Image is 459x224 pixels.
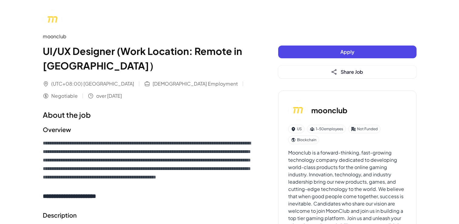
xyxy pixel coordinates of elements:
span: [DEMOGRAPHIC_DATA] Employment [153,80,238,87]
h1: UI/UX Designer (Work Location: Remote in [GEOGRAPHIC_DATA]） [43,44,254,73]
span: over [DATE] [96,92,122,100]
button: Apply [278,46,417,58]
img: mo [43,10,62,29]
div: 1-50 employees [307,125,346,133]
img: mo [288,100,308,120]
span: Apply [340,49,354,55]
button: Share Job [278,66,417,78]
h2: Description [43,211,254,220]
h1: About the job [43,109,254,120]
h2: Overview [43,125,254,134]
span: Negotiable [51,92,78,100]
div: Blockchain [288,136,319,144]
div: moonclub [43,33,254,40]
div: Not Funded [348,125,380,133]
span: (UTC+08:00) [GEOGRAPHIC_DATA] [51,80,134,87]
div: US [288,125,305,133]
h3: moonclub [311,105,347,116]
span: Share Job [341,69,363,75]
